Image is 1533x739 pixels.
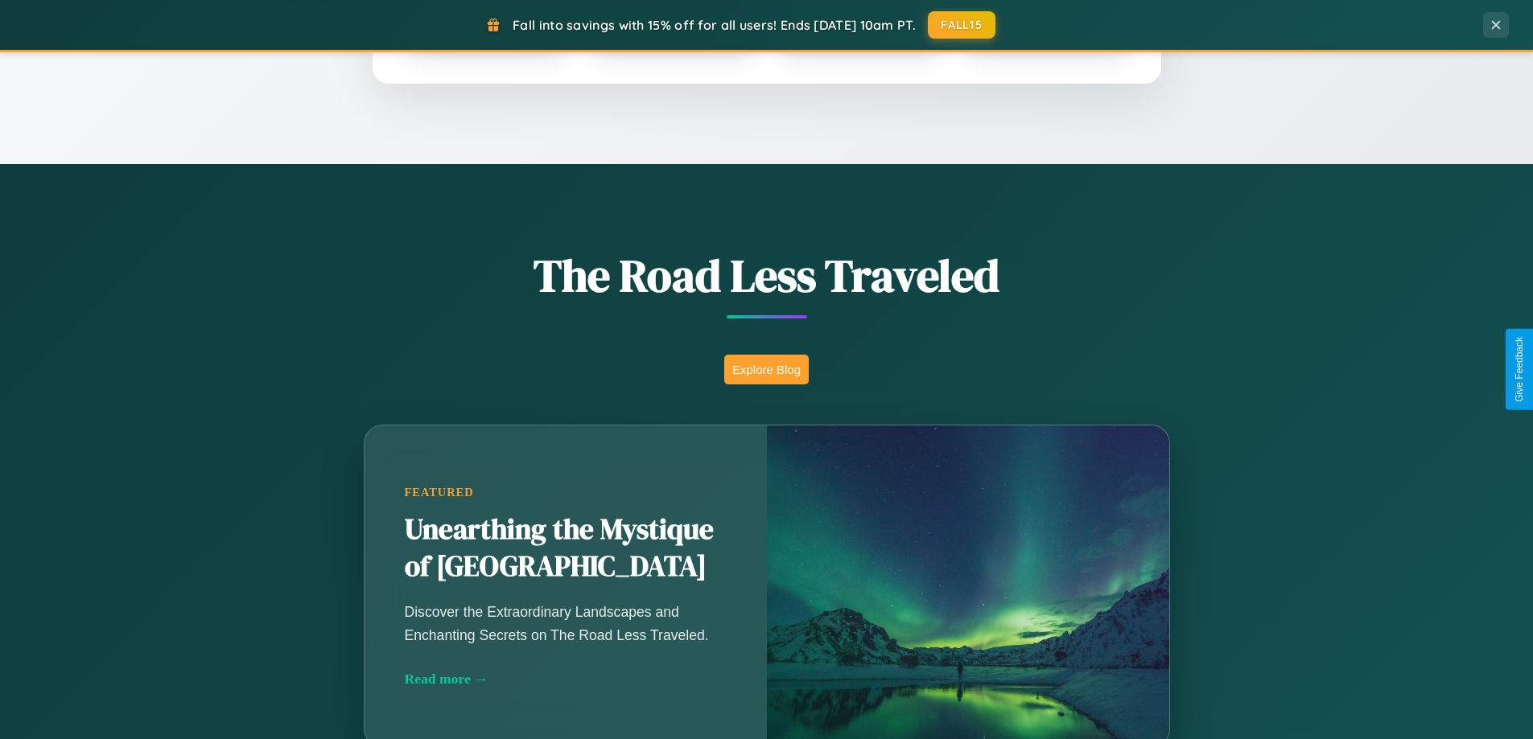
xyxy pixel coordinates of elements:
h2: Unearthing the Mystique of [GEOGRAPHIC_DATA] [405,511,727,585]
div: Read more → [405,671,727,688]
button: FALL15 [928,11,995,39]
span: Fall into savings with 15% off for all users! Ends [DATE] 10am PT. [513,17,916,33]
h1: The Road Less Traveled [284,244,1250,306]
div: Give Feedback [1514,337,1525,402]
div: Featured [405,486,727,499]
button: Explore Blog [724,355,809,384]
p: Discover the Extraordinary Landscapes and Enchanting Secrets on The Road Less Traveled. [405,601,727,646]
